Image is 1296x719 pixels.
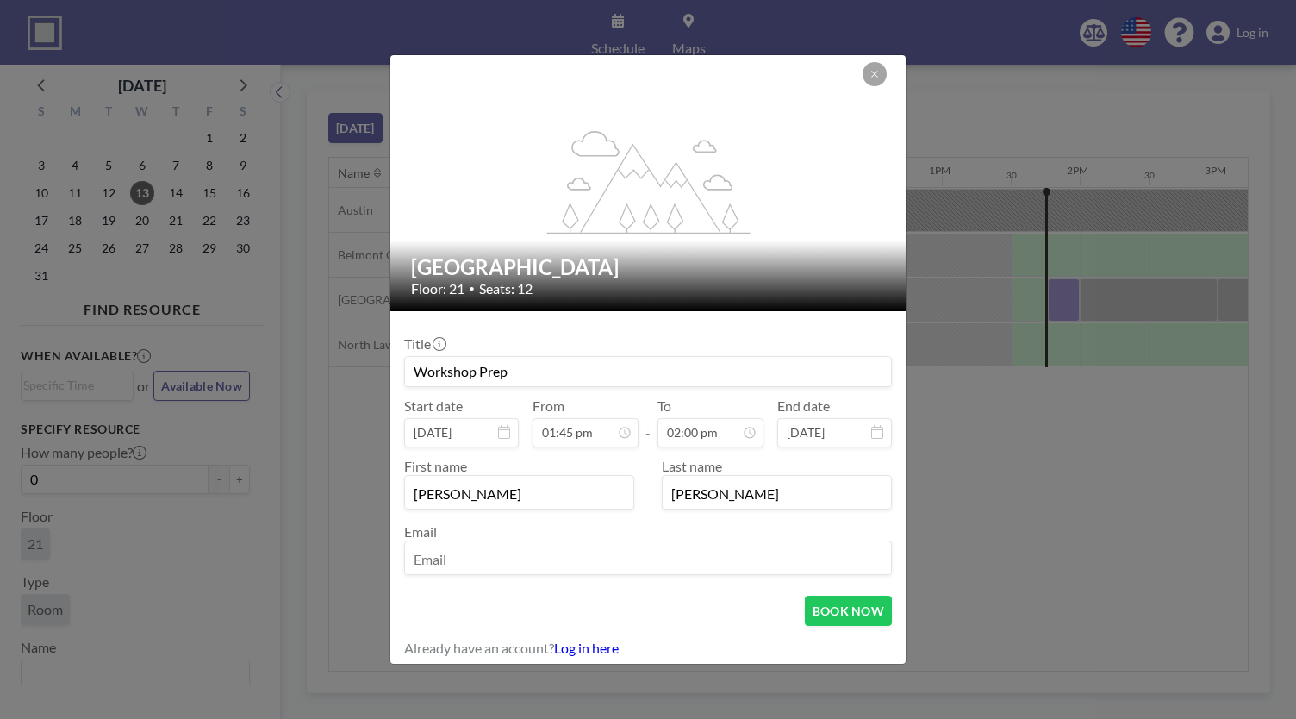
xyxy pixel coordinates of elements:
label: First name [404,458,467,474]
label: To [657,397,671,415]
span: Seats: 12 [479,280,533,297]
label: End date [777,397,830,415]
button: BOOK NOW [805,596,892,626]
input: Last name [663,479,891,509]
label: From [533,397,564,415]
label: Title [404,335,445,353]
span: Already have an account? [404,640,554,657]
label: Email [404,523,437,540]
g: flex-grow: 1.2; [547,129,751,233]
input: First name [405,479,633,509]
span: - [645,403,651,441]
span: Floor: 21 [411,280,464,297]
a: Log in here [554,640,619,656]
span: • [469,282,475,295]
label: Last name [662,458,722,474]
input: Email [405,545,891,574]
h2: [GEOGRAPHIC_DATA] [411,254,887,280]
input: Guest reservation [405,357,891,386]
label: Start date [404,397,463,415]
